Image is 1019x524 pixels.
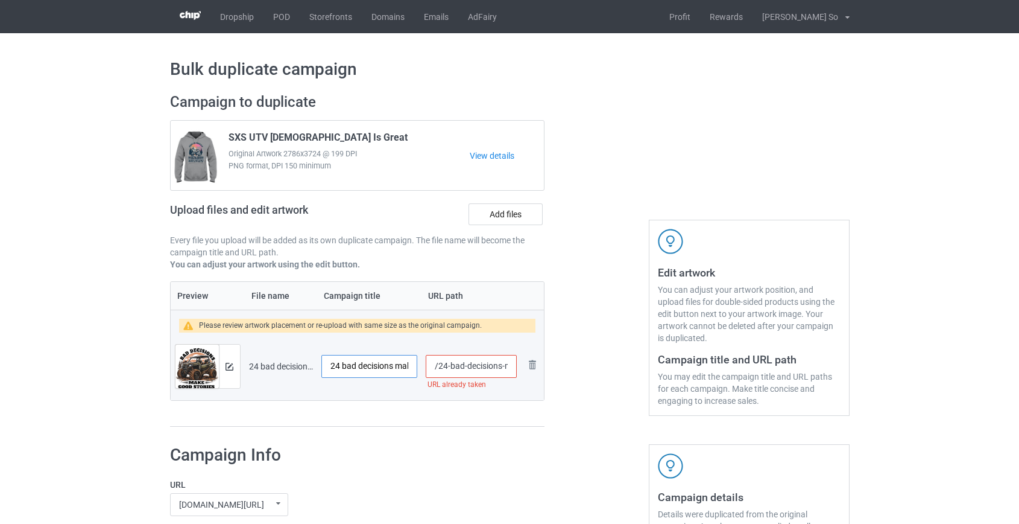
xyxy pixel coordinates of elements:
[317,282,422,310] th: Campaign title
[180,11,201,20] img: 3d383065fc803cdd16c62507c020ddf8.png
[658,490,841,504] h3: Campaign details
[525,357,540,372] img: svg+xml;base64,PD94bWwgdmVyc2lvbj0iMS4wIiBlbmNvZGluZz0iVVRGLTgiPz4KPHN2ZyB3aWR0aD0iMjhweCIgaGVpZ2...
[752,2,838,32] div: [PERSON_NAME] So
[170,234,545,258] p: Every file you upload will be added as its own duplicate campaign. The file name will become the ...
[175,345,219,403] img: original.png
[170,260,360,269] b: You can adjust your artwork using the edit button.
[249,360,313,372] div: 24 bad decisions make good strories utv.png
[426,378,516,392] div: URL already taken
[179,500,264,509] div: [DOMAIN_NAME][URL]
[245,282,317,310] th: File name
[170,59,850,80] h1: Bulk duplicate campaign
[199,319,482,333] div: Please review artwork placement or re-upload with same size as the original campaign.
[170,203,395,226] h2: Upload files and edit artwork
[170,479,528,491] label: URL
[229,132,408,148] span: SXS UTV [DEMOGRAPHIC_DATA] Is Great
[658,284,841,344] div: You can adjust your artwork position, and upload files for double-sided products using the edit b...
[226,363,233,371] img: svg+xml;base64,PD94bWwgdmVyc2lvbj0iMS4wIiBlbmNvZGluZz0iVVRGLTgiPz4KPHN2ZyB3aWR0aD0iMTRweCIgaGVpZ2...
[468,203,543,225] label: Add files
[229,148,470,160] span: Original Artwork 2786x3724 @ 199 DPI
[658,353,841,366] h3: Campaign title and URL path
[183,321,200,330] img: warning
[171,282,245,310] th: Preview
[170,444,528,466] h1: Campaign Info
[658,229,683,254] img: svg+xml;base64,PD94bWwgdmVyc2lvbj0iMS4wIiBlbmNvZGluZz0iVVRGLTgiPz4KPHN2ZyB3aWR0aD0iNDJweCIgaGVpZ2...
[658,371,841,407] div: You may edit the campaign title and URL paths for each campaign. Make title concise and engaging ...
[658,266,841,280] h3: Edit artwork
[421,282,520,310] th: URL path
[658,453,683,479] img: svg+xml;base64,PD94bWwgdmVyc2lvbj0iMS4wIiBlbmNvZGluZz0iVVRGLTgiPz4KPHN2ZyB3aWR0aD0iNDJweCIgaGVpZ2...
[170,93,545,112] h2: Campaign to duplicate
[470,150,544,162] a: View details
[229,160,470,172] span: PNG format, DPI 150 minimum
